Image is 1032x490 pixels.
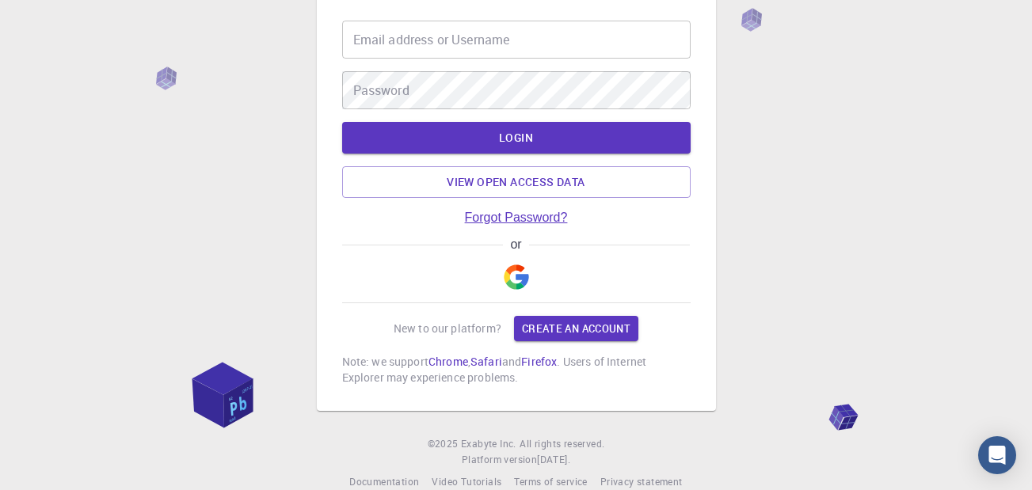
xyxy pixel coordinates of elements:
button: LOGIN [342,122,691,154]
a: [DATE]. [537,452,570,468]
a: Create an account [514,316,638,341]
a: Exabyte Inc. [461,436,516,452]
a: Safari [470,354,502,369]
span: Documentation [349,475,419,488]
span: All rights reserved. [520,436,604,452]
p: Note: we support , and . Users of Internet Explorer may experience problems. [342,354,691,386]
span: Platform version [462,452,537,468]
span: Exabyte Inc. [461,437,516,450]
span: Video Tutorials [432,475,501,488]
span: Terms of service [514,475,587,488]
span: © 2025 [428,436,461,452]
a: Terms of service [514,474,587,490]
a: Chrome [428,354,468,369]
a: Privacy statement [600,474,683,490]
p: New to our platform? [394,321,501,336]
div: Open Intercom Messenger [978,436,1016,474]
a: Documentation [349,474,419,490]
img: Google [504,264,529,290]
a: Video Tutorials [432,474,501,490]
a: Firefox [521,354,557,369]
a: Forgot Password? [465,211,568,225]
span: Privacy statement [600,475,683,488]
span: or [503,237,529,252]
span: [DATE] . [537,453,570,465]
a: View open access data [342,166,691,198]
